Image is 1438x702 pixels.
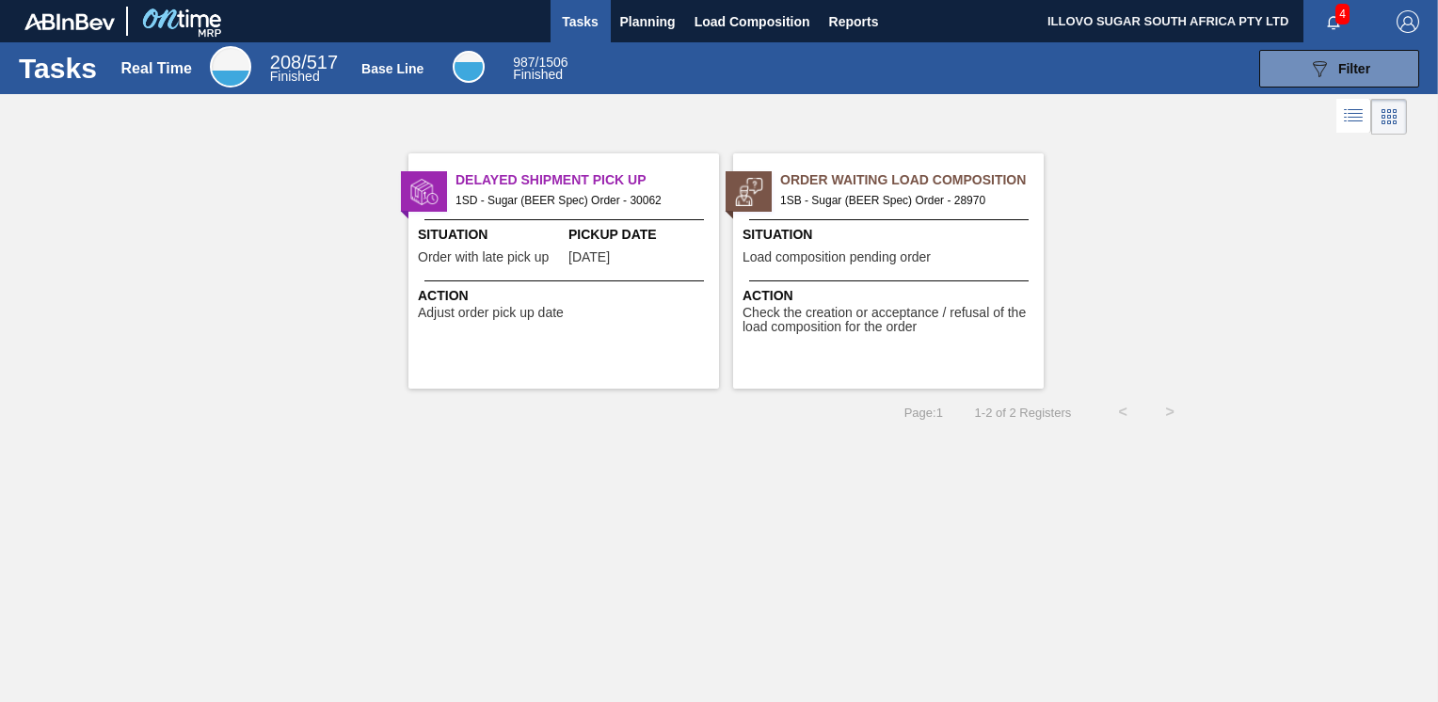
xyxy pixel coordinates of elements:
span: 987 [513,55,535,70]
span: Pickup Date [568,225,714,245]
span: Order with late pick up [418,250,549,264]
span: 4 [1335,4,1350,24]
span: Filter [1338,61,1370,76]
h1: Tasks [19,57,97,79]
span: 1SB - Sugar (BEER Spec) Order - 28970 [780,190,1029,211]
span: Order Waiting Load Composition [780,170,1044,190]
span: Delayed Shipment Pick Up [455,170,719,190]
button: > [1146,389,1193,436]
button: Notifications [1303,8,1364,35]
div: Base Line [513,56,567,81]
span: Load Composition [695,10,810,33]
span: / 517 [270,52,338,72]
span: 07/25/2025 [568,250,610,264]
div: Base Line [453,51,485,83]
div: Base Line [361,61,423,76]
span: Load composition pending order [743,250,931,264]
span: 1 - 2 of 2 Registers [971,406,1071,420]
span: 1SD - Sugar (BEER Spec) Order - 30062 [455,190,704,211]
div: Card Vision [1371,99,1407,135]
span: Check the creation or acceptance / refusal of the load composition for the order [743,306,1039,335]
span: / 1506 [513,55,567,70]
span: Action [418,286,714,306]
span: Adjust order pick up date [418,306,564,320]
img: Logout [1397,10,1419,33]
span: Action [743,286,1039,306]
span: Situation [418,225,564,245]
img: status [735,178,763,206]
button: < [1099,389,1146,436]
div: List Vision [1336,99,1371,135]
div: Real Time [270,55,338,83]
span: Situation [743,225,1039,245]
div: Real Time [210,46,251,88]
span: Finished [513,67,563,82]
div: Real Time [121,60,192,77]
span: Planning [620,10,676,33]
span: Page : 1 [904,406,943,420]
span: Finished [270,69,320,84]
span: Reports [829,10,879,33]
img: status [410,178,439,206]
span: 208 [270,52,301,72]
button: Filter [1259,50,1419,88]
span: Tasks [560,10,601,33]
img: TNhmsLtSVTkK8tSr43FrP2fwEKptu5GPRR3wAAAABJRU5ErkJggg== [24,13,115,30]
